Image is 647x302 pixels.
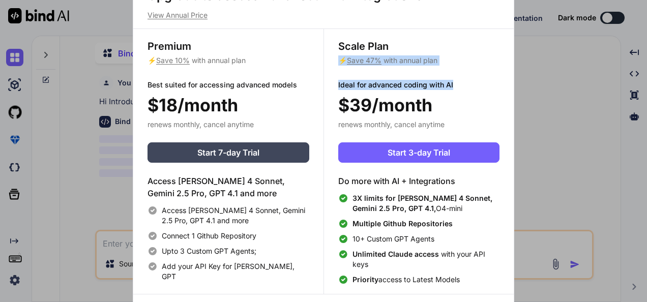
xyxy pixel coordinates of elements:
span: 3X limits for [PERSON_NAME] 4 Sonnet, Gemini 2.5 Pro, GPT 4.1, [352,194,492,213]
span: 10+ Custom GPT Agents [352,234,434,244]
span: renews monthly, cancel anytime [338,120,445,129]
span: Connect 1 Github Repository [162,231,256,241]
button: Start 3-day Trial [338,142,499,163]
button: Start 7-day Trial [148,142,309,163]
span: Priority [352,275,378,284]
span: Save 10% [156,56,190,65]
p: ⚡ with annual plan [338,55,499,66]
h3: Premium [148,39,309,53]
span: Unlimited Claude access [352,250,441,258]
span: $39/month [338,92,432,118]
span: $18/month [148,92,238,118]
p: ⚡ with annual plan [148,55,309,66]
span: Start 3-day Trial [388,146,450,159]
span: Multiple Github Repositories [352,219,453,228]
span: renews monthly, cancel anytime [148,120,254,129]
span: Access [PERSON_NAME] 4 Sonnet, Gemini 2.5 Pro, GPT 4.1 and more [162,205,309,226]
span: Add your API Key for [PERSON_NAME], GPT [162,261,309,282]
span: Upto 3 Custom GPT Agents; [162,246,256,256]
p: Best suited for accessing advanced models [148,80,309,90]
h4: Access [PERSON_NAME] 4 Sonnet, Gemini 2.5 Pro, GPT 4.1 and more [148,175,309,199]
p: View Annual Price [148,10,499,20]
p: Ideal for advanced coding with AI [338,80,499,90]
h3: Scale Plan [338,39,499,53]
span: Start 7-day Trial [197,146,259,159]
span: access to Latest Models [352,275,460,285]
span: with your API keys [352,249,499,269]
span: O4-mini [352,193,499,214]
span: Save 47% [347,56,381,65]
h4: Do more with AI + Integrations [338,175,499,187]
